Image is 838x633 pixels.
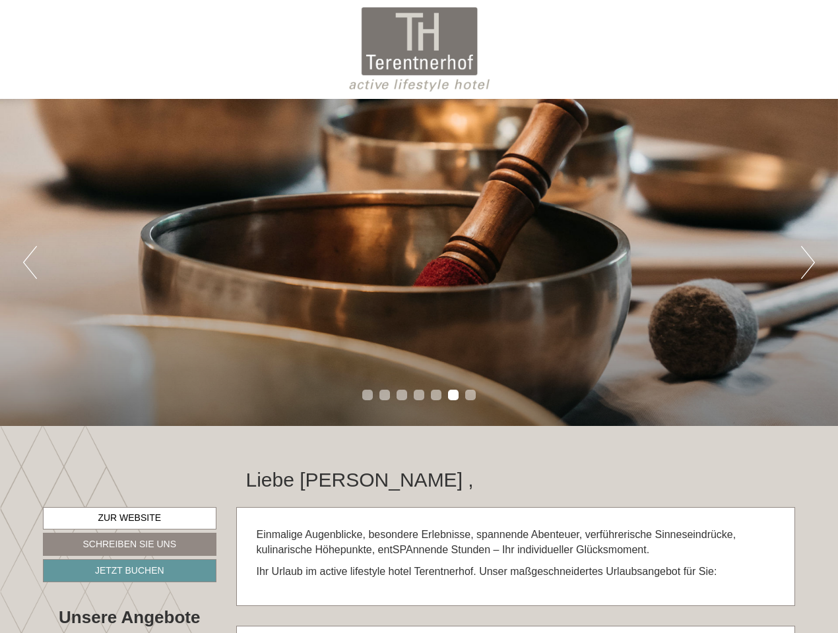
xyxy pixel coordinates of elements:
[246,469,474,491] h1: Liebe [PERSON_NAME] ,
[43,507,216,529] a: Zur Website
[43,559,216,582] a: Jetzt buchen
[43,533,216,556] a: Schreiben Sie uns
[257,527,775,558] p: Einmalige Augenblicke, besondere Erlebnisse, spannende Abenteuer, verführerische Sinneseindrücke,...
[801,246,815,279] button: Next
[23,246,37,279] button: Previous
[257,564,775,580] p: Ihr Urlaub im active lifestyle hotel Terentnerhof. Unser maßgeschneidertes Urlaubsangebot für Sie:
[43,605,216,630] div: Unsere Angebote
